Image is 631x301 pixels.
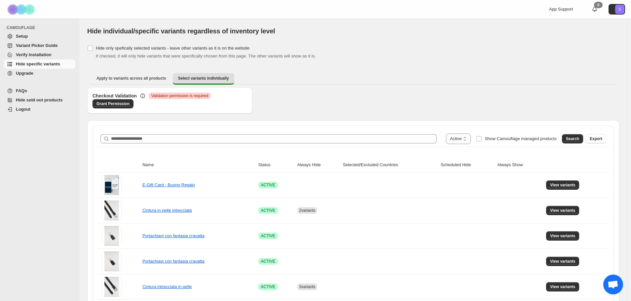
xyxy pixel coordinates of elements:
[16,71,33,76] span: Upgrade
[173,73,234,85] button: Select variants individually
[618,7,621,11] text: S
[550,284,575,289] span: View variants
[295,158,341,172] th: Always Hide
[7,25,76,30] span: CAMOUFLAGE
[261,284,275,289] span: ACTIVE
[261,233,275,239] span: ACTIVE
[590,136,602,141] span: Export
[591,6,598,13] a: 0
[4,69,75,78] a: Upgrade
[546,180,579,190] button: View variants
[261,208,275,213] span: ACTIVE
[91,73,171,84] button: Apply to variants across all products
[586,134,606,143] button: Export
[16,107,30,112] span: Logout
[140,158,256,172] th: Name
[550,233,575,239] span: View variants
[546,231,579,241] button: View variants
[87,27,275,35] span: Hide individual/specific variants regardless of inventory level
[16,52,52,57] span: Verify Installation
[4,41,75,50] a: Variant Picker Guide
[439,158,496,172] th: Scheduled Hide
[615,5,624,14] span: Avatar with initials S
[96,46,249,51] span: Hide only spefically selected variants - leave other variants as it is on the website
[566,136,579,141] span: Search
[299,208,315,213] span: 2 variants
[546,257,579,266] button: View variants
[4,59,75,69] a: Hide specific variants
[16,43,57,48] span: Variant Picker Guide
[93,99,133,108] a: Grant Permission
[4,50,75,59] a: Verify Installation
[261,182,275,188] span: ACTIVE
[550,182,575,188] span: View variants
[4,32,75,41] a: Setup
[142,233,204,238] a: Portachiavi con fantasia cravatta
[485,136,557,141] span: Show Camouflage managed products
[93,93,137,99] h3: Checkout Validation
[495,158,544,172] th: Always Show
[5,0,38,19] img: Camouflage
[546,206,579,215] button: View variants
[96,54,316,58] span: If checked, it will only hide variants that were specifically chosen from this page. The other va...
[299,284,315,289] span: 3 variants
[16,88,27,93] span: FAQs
[142,259,204,264] a: Portachiavi con fantasia cravatta
[4,105,75,114] a: Logout
[178,76,229,81] span: Select variants individually
[261,259,275,264] span: ACTIVE
[256,158,295,172] th: Status
[546,282,579,291] button: View variants
[142,284,192,289] a: Cintura intrecciata in pelle
[16,97,63,102] span: Hide sold out products
[609,4,625,15] button: Avatar with initials S
[142,208,192,213] a: Cintura in pelle intrecciata
[96,101,130,106] span: Grant Permission
[16,34,28,39] span: Setup
[341,158,439,172] th: Selected/Excluded Countries
[562,134,583,143] button: Search
[151,93,208,98] span: Validation permission is required
[549,7,573,12] span: App Support
[16,61,60,66] span: Hide specific variants
[550,208,575,213] span: View variants
[142,182,195,187] a: E-Gift Card - Buono Regalo
[594,2,603,8] div: 0
[4,95,75,105] a: Hide sold out products
[96,76,166,81] span: Apply to variants across all products
[603,275,623,294] div: Aprire la chat
[4,86,75,95] a: FAQs
[550,259,575,264] span: View variants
